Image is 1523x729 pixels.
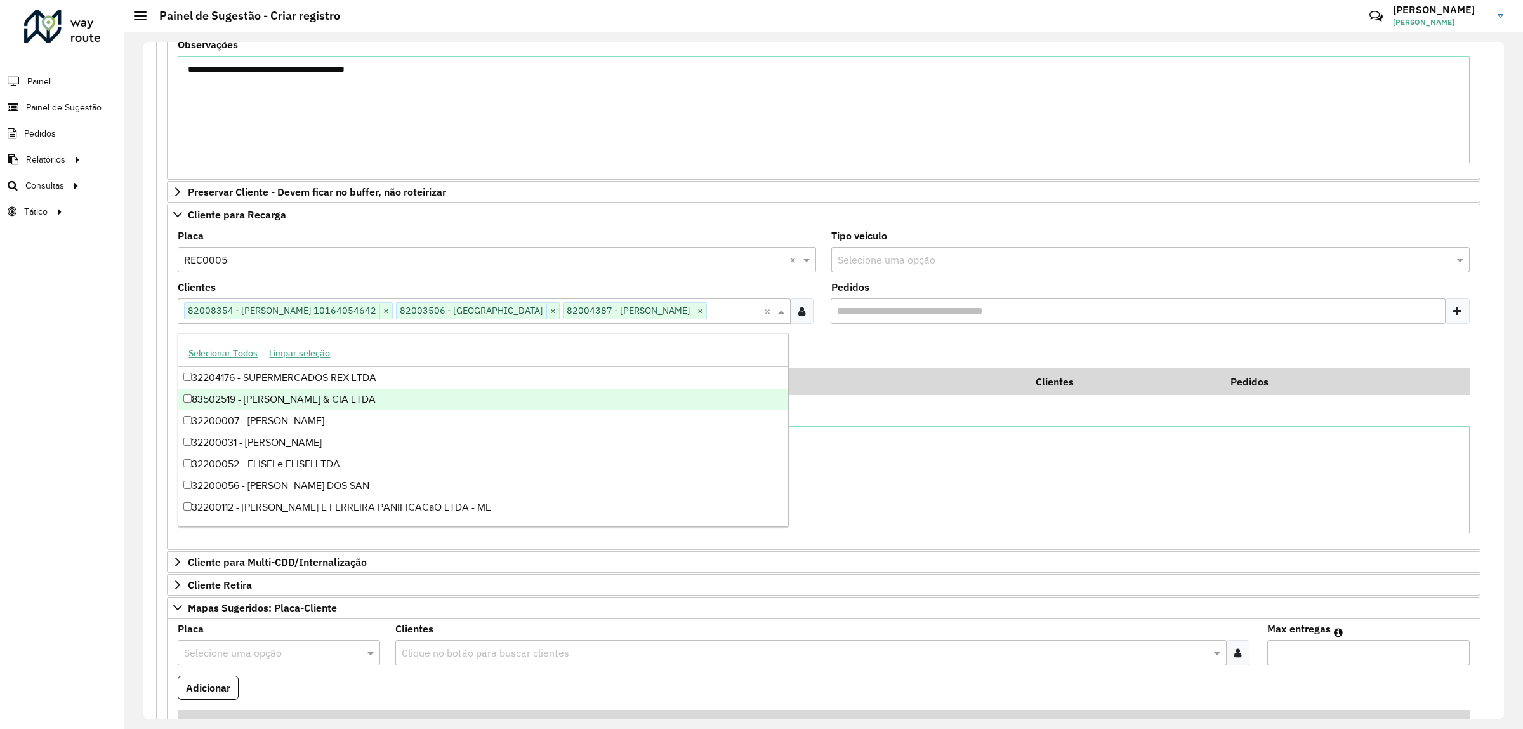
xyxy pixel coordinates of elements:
[789,252,800,267] span: Clear all
[167,204,1480,225] a: Cliente para Recarga
[167,551,1480,573] a: Cliente para Multi-CDD/Internalização
[167,225,1480,551] div: Cliente para Recarga
[178,389,788,410] div: 83502519 - [PERSON_NAME] & CIA LTDA
[178,37,238,52] label: Observações
[147,9,340,23] h2: Painel de Sugestão - Criar registro
[167,181,1480,203] a: Preservar Cliente - Devem ficar no buffer, não roteirizar
[178,621,204,636] label: Placa
[178,432,788,453] div: 32200031 - [PERSON_NAME]
[183,344,263,363] button: Selecionar Todos
[178,497,788,518] div: 32200112 - [PERSON_NAME] E FERREIRA PANIFICACaO LTDA - ME
[178,475,788,497] div: 32200056 - [PERSON_NAME] DOS SAN
[694,304,706,319] span: ×
[263,344,336,363] button: Limpar seleção
[188,580,252,590] span: Cliente Retira
[167,574,1480,596] a: Cliente Retira
[188,603,337,613] span: Mapas Sugeridos: Placa-Cliente
[178,453,788,475] div: 32200052 - ELISEI e ELISEI LTDA
[188,210,286,220] span: Cliente para Recarga
[586,368,1027,395] th: Código Cliente
[26,153,65,166] span: Relatórios
[564,303,694,318] span: 82004387 - [PERSON_NAME]
[546,304,559,319] span: ×
[1027,368,1222,395] th: Clientes
[24,127,56,140] span: Pedidos
[1362,3,1390,30] a: Contato Rápido
[1393,17,1488,28] span: [PERSON_NAME]
[178,676,239,700] button: Adicionar
[1393,4,1488,16] h3: [PERSON_NAME]
[178,367,788,389] div: 32204176 - SUPERMERCADOS REX LTDA
[1267,621,1331,636] label: Max entregas
[178,518,788,540] div: 32200118 - J MESQUITA JARDIM M
[178,228,204,243] label: Placa
[831,279,869,295] label: Pedidos
[185,303,379,318] span: 82008354 - [PERSON_NAME] 10164054642
[178,333,789,527] ng-dropdown-panel: Options list
[379,304,392,319] span: ×
[178,410,788,432] div: 32200007 - [PERSON_NAME]
[25,179,64,192] span: Consultas
[1334,627,1343,638] em: Máximo de clientes que serão colocados na mesma rota com os clientes informados
[831,228,887,243] label: Tipo veículo
[167,597,1480,619] a: Mapas Sugeridos: Placa-Cliente
[188,557,367,567] span: Cliente para Multi-CDD/Internalização
[395,621,433,636] label: Clientes
[764,304,775,319] span: Clear all
[26,101,102,114] span: Painel de Sugestão
[397,303,546,318] span: 82003506 - [GEOGRAPHIC_DATA]
[188,187,446,197] span: Preservar Cliente - Devem ficar no buffer, não roteirizar
[1222,368,1416,395] th: Pedidos
[178,279,216,295] label: Clientes
[24,205,48,218] span: Tático
[27,75,51,88] span: Painel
